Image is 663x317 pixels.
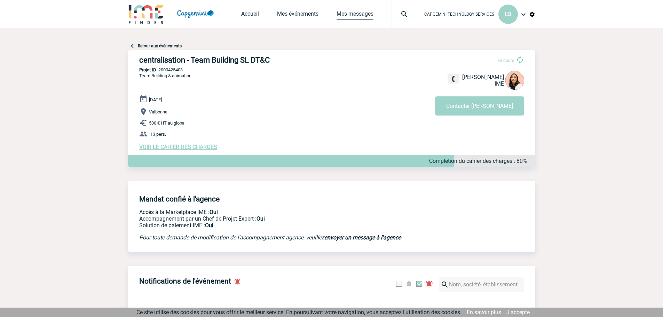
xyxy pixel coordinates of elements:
button: Contacter [PERSON_NAME] [435,96,524,116]
span: 500 € HT au global [149,120,186,126]
span: Team Building & animation [139,73,191,78]
a: Retour aux événements [138,43,182,48]
a: envoyer un message à l'agence [324,234,401,241]
h4: Mandat confié à l'agence [139,195,220,203]
a: Mes événements [277,10,318,20]
span: Ce site utilise des cookies pour vous offrir le meilleur service. En poursuivant votre navigation... [136,309,461,316]
span: [PERSON_NAME] [462,74,504,80]
a: Accueil [241,10,259,20]
span: Valbonne [149,109,167,114]
img: 129834-0.png [505,71,524,90]
span: Vous n'avez actuellement aucune notification [139,307,250,314]
h3: centralisation - Team Building SL DT&C [139,56,348,64]
p: 2000425403 [128,67,535,72]
a: J'accepte [506,309,530,316]
span: CAPGEMINI TECHNOLOGY SERVICES [424,12,494,17]
a: En savoir plus [467,309,501,316]
img: IME-Finder [128,4,164,24]
img: fixe.png [450,76,457,82]
span: 13 pers. [150,132,166,137]
a: VOIR LE CAHIER DES CHARGES [139,144,217,150]
span: En cours [497,58,514,63]
a: Mes messages [337,10,373,20]
span: LO [505,11,511,17]
b: Oui [210,209,218,215]
p: Accès à la Marketplace IME : [139,209,428,215]
span: [DATE] [149,97,162,102]
span: IME [495,80,504,87]
em: Pour toute demande de modification de l'accompagnement agence, veuillez [139,234,401,241]
b: Oui [205,222,213,229]
b: Projet ID : [139,67,158,72]
b: Oui [256,215,265,222]
p: Conformité aux process achat client, Prise en charge de la facturation, Mutualisation de plusieur... [139,222,428,229]
p: Prestation payante [139,215,428,222]
h4: Notifications de l'événement [139,277,231,285]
